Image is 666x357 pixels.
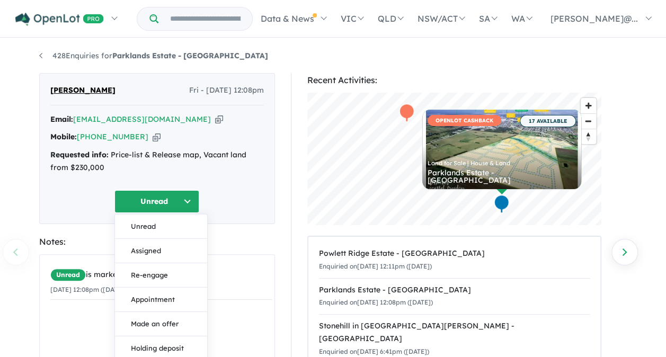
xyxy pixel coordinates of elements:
button: Unread [115,214,207,238]
span: 17 AVAILABLE [520,115,576,127]
a: OPENLOT CASHBACK 17 AVAILABLE Land for Sale | House & Land Parklands Estate - [GEOGRAPHIC_DATA] [422,110,581,189]
small: Enquiried on [DATE] 6:41pm ([DATE]) [319,347,429,355]
div: Price-list & Release map, Vacant land from $230,000 [50,149,264,174]
button: Copy [153,131,161,142]
strong: Parklands Estate - [GEOGRAPHIC_DATA] [112,51,268,60]
strong: Email: [50,114,73,124]
a: [PHONE_NUMBER] [77,132,148,141]
a: 428Enquiries forParklands Estate - [GEOGRAPHIC_DATA] [39,51,268,60]
div: Parklands Estate - [GEOGRAPHIC_DATA] [319,284,590,297]
span: Fri - [DATE] 12:08pm [189,84,264,97]
strong: Mobile: [50,132,77,141]
button: Unread [114,190,199,213]
div: Land for Sale | House & Land [428,160,576,166]
div: Powlett Ridge Estate - [GEOGRAPHIC_DATA] [319,247,590,260]
a: [EMAIL_ADDRESS][DOMAIN_NAME] [73,114,211,124]
canvas: Map [307,93,601,225]
small: Enquiried on [DATE] 12:11pm ([DATE]) [319,262,432,270]
div: Parklands Estate - [GEOGRAPHIC_DATA] [428,169,576,184]
span: [PERSON_NAME]@... [550,13,638,24]
img: Openlot PRO Logo White [15,13,104,26]
button: Made an offer [115,311,207,336]
div: Recent Activities: [307,73,601,87]
nav: breadcrumb [39,50,627,63]
button: Zoom in [581,98,596,113]
button: Assigned [115,238,207,263]
span: [PERSON_NAME] [50,84,116,97]
input: Try estate name, suburb, builder or developer [161,7,250,30]
small: Enquiried on [DATE] 12:08pm ([DATE]) [319,298,433,306]
div: is marked. [50,269,272,281]
div: Map marker [398,103,414,123]
span: Zoom out [581,114,596,129]
strong: Requested info: [50,150,109,159]
button: Copy [215,114,223,125]
span: Unread [50,269,86,281]
button: Zoom out [581,113,596,129]
button: Reset bearing to north [581,129,596,144]
button: Re-engage [115,263,207,287]
div: Map marker [493,194,509,214]
button: Appointment [115,287,207,311]
span: OPENLOT CASHBACK [428,115,501,126]
div: Stonehill in [GEOGRAPHIC_DATA][PERSON_NAME] - [GEOGRAPHIC_DATA] [319,320,590,345]
small: [DATE] 12:08pm ([DATE]) [50,285,126,293]
a: Parklands Estate - [GEOGRAPHIC_DATA]Enquiried on[DATE] 12:08pm ([DATE]) [319,278,590,315]
div: Notes: [39,235,275,249]
a: Powlett Ridge Estate - [GEOGRAPHIC_DATA]Enquiried on[DATE] 12:11pm ([DATE]) [319,242,590,279]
